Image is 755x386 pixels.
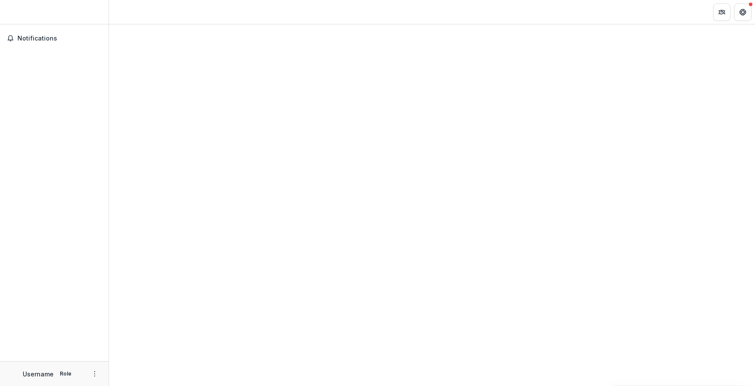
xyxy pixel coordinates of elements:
[3,31,105,45] button: Notifications
[734,3,752,21] button: Get Help
[89,369,100,379] button: More
[713,3,731,21] button: Partners
[57,370,74,378] p: Role
[17,35,102,42] span: Notifications
[23,369,54,379] p: Username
